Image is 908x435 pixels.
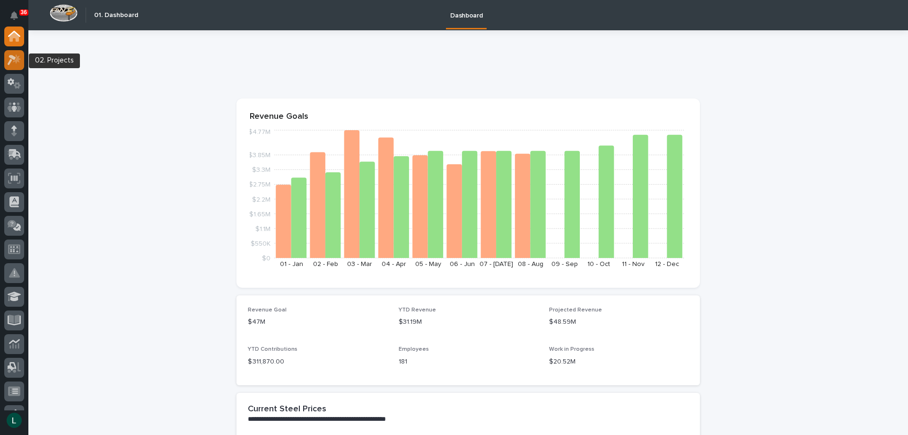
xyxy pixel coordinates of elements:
[518,261,543,267] text: 08 - Aug
[655,261,679,267] text: 12 - Dec
[248,152,271,159] tspan: $3.85M
[480,261,513,267] text: 07 - [DATE]
[252,196,271,203] tspan: $2.2M
[450,261,475,267] text: 06 - Jun
[250,112,687,122] p: Revenue Goals
[551,261,578,267] text: 09 - Sep
[94,11,138,19] h2: 01. Dashboard
[248,317,387,327] p: $47M
[12,11,24,27] div: Notifications36
[4,410,24,430] button: users-avatar
[249,211,271,217] tspan: $1.65M
[255,225,271,232] tspan: $1.1M
[399,307,436,313] span: YTD Revenue
[252,167,271,173] tspan: $3.3M
[248,346,297,352] span: YTD Contributions
[21,9,27,16] p: 36
[549,357,689,367] p: $20.52M
[399,346,429,352] span: Employees
[399,317,538,327] p: $31.19M
[280,261,303,267] text: 01 - Jan
[50,4,78,22] img: Workspace Logo
[347,261,372,267] text: 03 - Mar
[248,129,271,135] tspan: $4.77M
[313,261,338,267] text: 02 - Feb
[549,307,602,313] span: Projected Revenue
[4,6,24,26] button: Notifications
[549,346,594,352] span: Work in Progress
[248,307,287,313] span: Revenue Goal
[251,240,271,247] tspan: $550K
[415,261,441,267] text: 05 - May
[248,357,387,367] p: $ 311,870.00
[622,261,645,267] text: 11 - Nov
[399,357,538,367] p: 181
[248,404,326,415] h2: Current Steel Prices
[382,261,406,267] text: 04 - Apr
[249,181,271,188] tspan: $2.75M
[587,261,610,267] text: 10 - Oct
[262,255,271,262] tspan: $0
[549,317,689,327] p: $48.59M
